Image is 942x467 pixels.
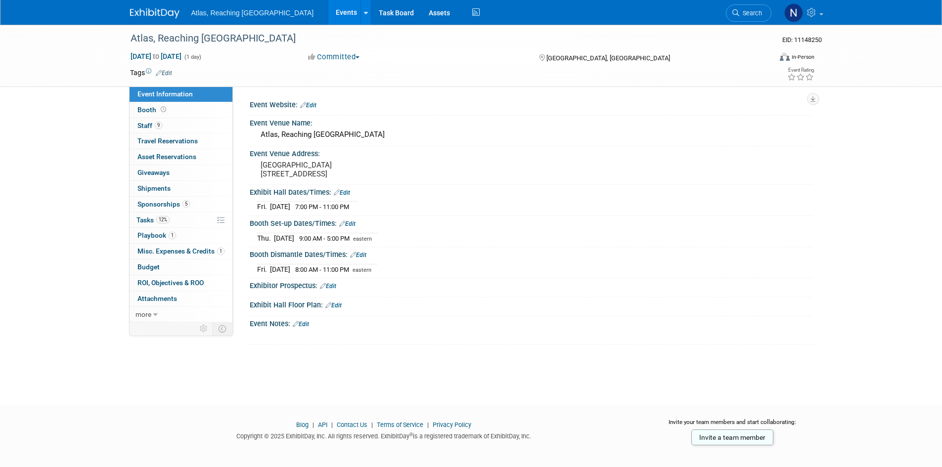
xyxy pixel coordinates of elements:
[310,421,316,428] span: |
[130,102,232,118] a: Booth
[653,418,812,433] div: Invite your team members and start collaborating:
[257,233,274,243] td: Thu.
[156,70,172,77] a: Edit
[169,232,176,239] span: 1
[353,267,371,273] span: eastern
[250,278,812,291] div: Exhibitor Prospectus:
[130,429,638,441] div: Copyright © 2025 ExhibitDay, Inc. All rights reserved. ExhibitDay is a registered trademark of Ex...
[329,421,335,428] span: |
[780,53,790,61] img: Format-Inperson.png
[318,421,327,428] a: API
[137,169,170,176] span: Giveaways
[425,421,431,428] span: |
[137,295,177,302] span: Attachments
[257,264,270,274] td: Fri.
[137,231,176,239] span: Playbook
[130,291,232,306] a: Attachments
[130,228,232,243] a: Playbook1
[137,247,224,255] span: Misc. Expenses & Credits
[159,106,168,113] span: Booth not reserved yet
[137,263,160,271] span: Budget
[270,202,290,212] td: [DATE]
[195,322,213,335] td: Personalize Event Tab Strip
[339,220,356,227] a: Edit
[250,316,812,329] div: Event Notes:
[130,118,232,133] a: Staff9
[137,90,193,98] span: Event Information
[713,51,815,66] div: Event Format
[350,252,366,258] a: Edit
[137,122,162,129] span: Staff
[137,153,196,161] span: Asset Reservations
[130,86,232,102] a: Event Information
[305,52,363,62] button: Committed
[130,197,232,212] a: Sponsorships5
[182,200,190,208] span: 5
[250,247,812,260] div: Booth Dismantle Dates/Times:
[299,235,350,242] span: 9:00 AM - 5:00 PM
[257,127,805,142] div: Atlas, Reaching [GEOGRAPHIC_DATA]
[130,212,232,228] a: Tasks12%
[137,137,198,145] span: Travel Reservations
[300,102,316,109] a: Edit
[433,421,471,428] a: Privacy Policy
[130,68,172,78] td: Tags
[334,189,350,196] a: Edit
[296,421,309,428] a: Blog
[137,184,171,192] span: Shipments
[250,97,812,110] div: Event Website:
[784,3,803,22] img: Nxtvisor Events
[261,161,473,178] pre: [GEOGRAPHIC_DATA] [STREET_ADDRESS]
[137,200,190,208] span: Sponsorships
[130,149,232,165] a: Asset Reservations
[782,36,822,43] span: Event ID: 11148250
[130,244,232,259] a: Misc. Expenses & Credits1
[250,297,812,310] div: Exhibit Hall Floor Plan:
[409,432,413,437] sup: ®
[151,52,161,60] span: to
[127,30,757,47] div: Atlas, Reaching [GEOGRAPHIC_DATA]
[156,216,170,223] span: 12%
[130,259,232,275] a: Budget
[691,429,773,445] a: Invite a team member
[295,266,349,273] span: 8:00 AM - 11:00 PM
[274,233,294,243] td: [DATE]
[130,133,232,149] a: Travel Reservations
[377,421,423,428] a: Terms of Service
[130,307,232,322] a: more
[791,53,814,61] div: In-Person
[320,283,336,290] a: Edit
[369,421,375,428] span: |
[250,116,812,128] div: Event Venue Name:
[212,322,232,335] td: Toggle Event Tabs
[130,52,182,61] span: [DATE] [DATE]
[136,216,170,224] span: Tasks
[191,9,314,17] span: Atlas, Reaching [GEOGRAPHIC_DATA]
[787,68,814,73] div: Event Rating
[155,122,162,129] span: 9
[726,4,771,22] a: Search
[217,248,224,255] span: 1
[250,185,812,198] div: Exhibit Hall Dates/Times:
[250,146,812,159] div: Event Venue Address:
[183,54,201,60] span: (1 day)
[337,421,367,428] a: Contact Us
[135,310,151,318] span: more
[250,216,812,229] div: Booth Set-up Dates/Times:
[293,321,309,328] a: Edit
[130,181,232,196] a: Shipments
[130,8,179,18] img: ExhibitDay
[257,202,270,212] td: Fri.
[295,203,349,211] span: 7:00 PM - 11:00 PM
[546,54,670,62] span: [GEOGRAPHIC_DATA], [GEOGRAPHIC_DATA]
[137,106,168,114] span: Booth
[137,279,204,287] span: ROI, Objectives & ROO
[325,302,342,309] a: Edit
[130,275,232,291] a: ROI, Objectives & ROO
[353,236,372,242] span: eastern
[130,165,232,180] a: Giveaways
[739,9,762,17] span: Search
[270,264,290,274] td: [DATE]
